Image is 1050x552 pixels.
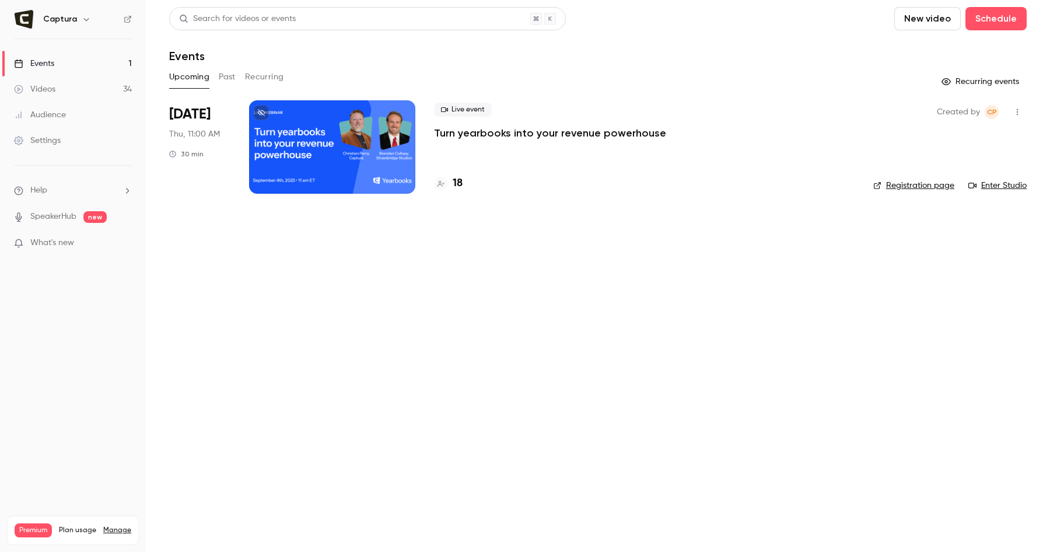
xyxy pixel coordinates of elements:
[894,7,961,30] button: New video
[43,13,77,25] h6: Captura
[30,237,74,249] span: What's new
[30,211,76,223] a: SpeakerHub
[453,176,463,191] h4: 18
[987,105,997,119] span: CP
[873,180,954,191] a: Registration page
[219,68,236,86] button: Past
[14,83,55,95] div: Videos
[14,184,132,197] li: help-dropdown-opener
[937,105,980,119] span: Created by
[169,149,204,159] div: 30 min
[169,68,209,86] button: Upcoming
[434,126,666,140] a: Turn yearbooks into your revenue powerhouse
[985,105,999,119] span: Claudia Platzer
[169,49,205,63] h1: Events
[14,135,61,146] div: Settings
[15,523,52,537] span: Premium
[968,180,1027,191] a: Enter Studio
[169,100,230,194] div: Sep 4 Thu, 4:00 PM (Europe/London)
[59,526,96,535] span: Plan usage
[14,58,54,69] div: Events
[169,128,220,140] span: Thu, 11:00 AM
[245,68,284,86] button: Recurring
[118,238,132,249] iframe: Noticeable Trigger
[434,103,492,117] span: Live event
[936,72,1027,91] button: Recurring events
[83,211,107,223] span: new
[30,184,47,197] span: Help
[434,176,463,191] a: 18
[103,526,131,535] a: Manage
[179,13,296,25] div: Search for videos or events
[15,10,33,29] img: Captura
[169,105,211,124] span: [DATE]
[14,109,66,121] div: Audience
[965,7,1027,30] button: Schedule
